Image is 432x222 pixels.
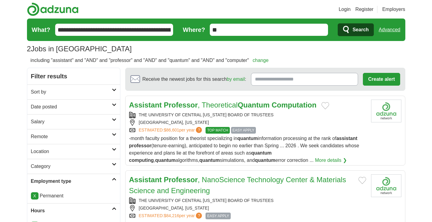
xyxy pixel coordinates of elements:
[129,101,316,109] a: Assistant Professor, TheoreticalQuantum Computation
[27,159,120,174] a: Category
[31,148,112,155] h2: Location
[129,143,152,148] strong: professor
[164,176,198,184] strong: Professor
[358,177,366,184] button: Add to favorite jobs
[31,207,112,214] h2: Hours
[27,45,132,53] h1: Jobs in [GEOGRAPHIC_DATA]
[27,203,120,218] a: Hours
[339,6,350,13] a: Login
[196,127,202,133] span: ?
[129,158,154,163] strong: computing
[255,158,276,163] strong: quantum
[142,76,246,83] span: Receive the newest jobs for this search :
[129,205,366,211] div: [GEOGRAPHIC_DATA], [US_STATE]
[27,144,120,159] a: Location
[272,101,316,109] strong: Computation
[251,150,272,155] strong: quantum
[129,176,346,195] a: Assistant Professor, NanoScience Technology Center & Materials Science and Engineering
[227,77,245,82] a: by email
[27,99,120,114] a: Date posted
[206,127,229,134] span: TOP MATCH
[31,192,39,200] a: X
[129,136,359,163] span: -month faculty position for a theorist specializing in information processing at the rank of (ten...
[379,24,400,36] a: Advanced
[164,128,179,132] span: $86,601
[27,43,31,54] span: 2
[31,57,269,64] h2: including "assistant" and "AND" and "professor" and "AND" and "quantum" and "AND" and "computer"
[183,25,205,34] label: Where?
[164,213,179,218] span: $84,216
[27,68,120,84] h2: Filter results
[27,84,120,99] a: Sort by
[31,103,112,111] h2: Date posted
[338,23,374,36] button: Search
[253,58,269,63] a: change
[355,6,373,13] a: Register
[139,213,203,219] a: ESTIMATED:$84,216per year?
[31,178,112,185] h2: Employment type
[31,133,112,140] h2: Remote
[129,197,366,204] div: THE UNIVERSITY OF CENTRAL [US_STATE] BOARD OF TRUSTEES
[31,88,112,96] h2: Sort by
[129,176,162,184] strong: Assistant
[129,101,162,109] strong: Assistant
[206,213,230,219] span: EASY APPLY
[155,158,176,163] strong: quantum
[196,213,202,219] span: ?
[129,112,366,118] div: THE UNIVERSITY OF CENTRAL [US_STATE] BOARD OF TRUSTEES
[371,174,401,197] img: Company logo
[164,101,198,109] strong: Professor
[32,25,50,34] label: What?
[31,192,116,200] li: Permanent
[371,100,401,122] img: Company logo
[336,136,357,141] strong: assistant
[129,119,366,126] div: [GEOGRAPHIC_DATA], [US_STATE]
[231,127,256,134] span: EASY APPLY
[31,163,112,170] h2: Category
[31,118,112,125] h2: Salary
[27,2,79,16] img: Adzuna logo
[139,127,203,134] a: ESTIMATED:$86,601per year?
[27,114,120,129] a: Salary
[315,157,347,164] a: More details ❯
[363,73,400,86] button: Create alert
[321,102,329,109] button: Add to favorite jobs
[353,24,369,36] span: Search
[238,101,270,109] strong: Quantum
[199,158,220,163] strong: quantum
[382,6,405,13] a: Employers
[237,136,258,141] strong: quantum
[27,174,120,189] a: Employment type
[27,129,120,144] a: Remote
